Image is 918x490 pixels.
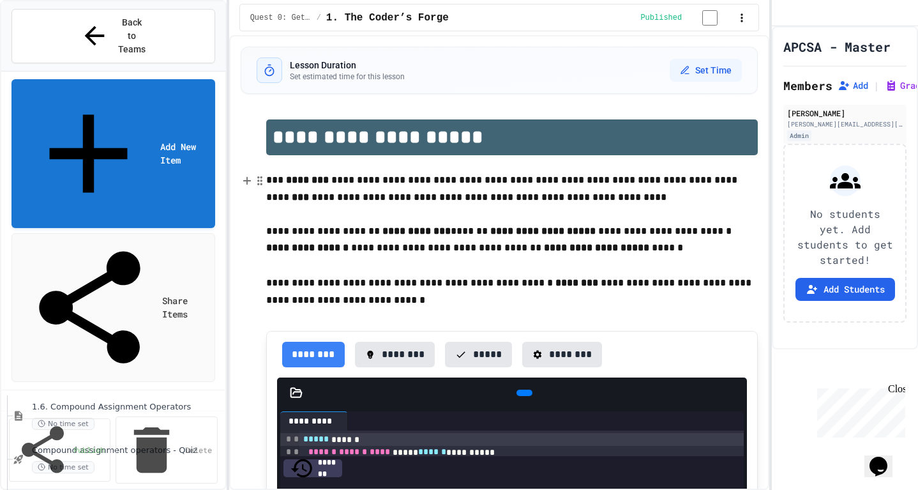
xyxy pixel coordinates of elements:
[117,16,147,56] span: Back to Teams
[11,233,215,382] a: Share Items
[787,107,903,119] div: [PERSON_NAME]
[5,5,88,81] div: Chat with us now!Close
[290,59,405,72] h3: Lesson Duration
[11,79,215,228] a: Add New Item
[640,13,682,23] span: Published
[838,79,868,92] button: Add
[783,77,832,95] h2: Members
[864,439,905,477] iframe: chat widget
[116,417,217,484] a: Delete
[317,13,321,23] span: /
[873,78,880,93] span: |
[795,206,895,268] p: No students yet. Add students to get started!
[250,13,312,23] span: Quest 0: Getting Started
[9,418,110,481] a: Publish
[787,119,903,129] div: [PERSON_NAME][EMAIL_ADDRESS][DOMAIN_NAME]
[640,10,733,26] div: Content is published and visible to students
[795,278,895,301] button: Add Students
[670,59,742,82] button: Set Time
[787,130,811,141] div: Admin
[812,383,905,438] iframe: chat widget
[687,10,733,26] input: publish toggle
[32,402,223,413] span: 1.6. Compound Assignment Operators
[11,9,215,63] button: Back to Teams
[326,10,449,26] span: 1. The Coder’s Forge
[290,72,405,82] p: Set estimated time for this lesson
[783,38,891,56] h1: APCSA - Master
